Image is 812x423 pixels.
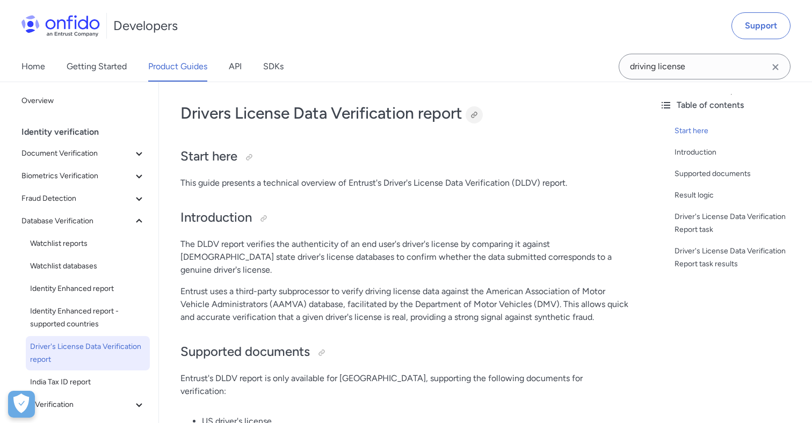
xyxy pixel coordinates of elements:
a: Getting Started [67,52,127,82]
span: Overview [21,94,146,107]
a: Overview [17,90,150,112]
a: Product Guides [148,52,207,82]
div: Cookie Preferences [8,391,35,418]
img: Onfido Logo [21,15,100,37]
button: Open Preferences [8,391,35,418]
span: Watchlist databases [30,260,146,273]
h2: Introduction [180,209,629,227]
span: Watchlist reports [30,237,146,250]
h1: Developers [113,17,178,34]
a: India Tax ID report [26,371,150,393]
span: Identity Enhanced report - supported countries [30,305,146,331]
svg: Clear search field button [769,61,782,74]
span: eID Verification [21,398,133,411]
p: This guide presents a technical overview of Entrust's Driver's License Data Verification (DLDV) r... [180,177,629,189]
a: Introduction [675,146,803,159]
span: Identity Enhanced report [30,282,146,295]
div: Table of contents [659,99,803,112]
h2: Supported documents [180,343,629,361]
button: Biometrics Verification [17,165,150,187]
span: Document Verification [21,147,133,160]
span: Driver's License Data Verification report [30,340,146,366]
a: Home [21,52,45,82]
span: Biometrics Verification [21,170,133,183]
a: Result logic [675,189,803,202]
a: Driver's License Data Verification Report task [675,210,803,236]
a: Supported documents [675,167,803,180]
a: API [229,52,242,82]
span: Database Verification [21,215,133,228]
button: eID Verification [17,394,150,415]
input: Onfido search input field [619,54,791,79]
span: Fraud Detection [21,192,133,205]
a: Driver's License Data Verification report [26,336,150,370]
a: Identity Enhanced report - supported countries [26,301,150,335]
button: Document Verification [17,143,150,164]
a: SDKs [263,52,284,82]
h1: Drivers License Data Verification report [180,103,629,124]
a: Start here [675,125,803,137]
button: Fraud Detection [17,188,150,209]
a: Support [731,12,791,39]
a: Identity Enhanced report [26,278,150,300]
a: Driver's License Data Verification Report task results [675,245,803,271]
p: Entrust uses a third-party subprocessor to verify driving license data against the American Assoc... [180,285,629,324]
p: Entrust's DLDV report is only available for [GEOGRAPHIC_DATA], supporting the following documents... [180,372,629,398]
h2: Start here [180,148,629,166]
span: India Tax ID report [30,376,146,389]
a: Watchlist reports [26,233,150,254]
button: Database Verification [17,210,150,232]
a: Watchlist databases [26,256,150,277]
div: Identity verification [21,121,154,143]
p: The DLDV report verifies the authenticity of an end user's driver's license by comparing it again... [180,238,629,276]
